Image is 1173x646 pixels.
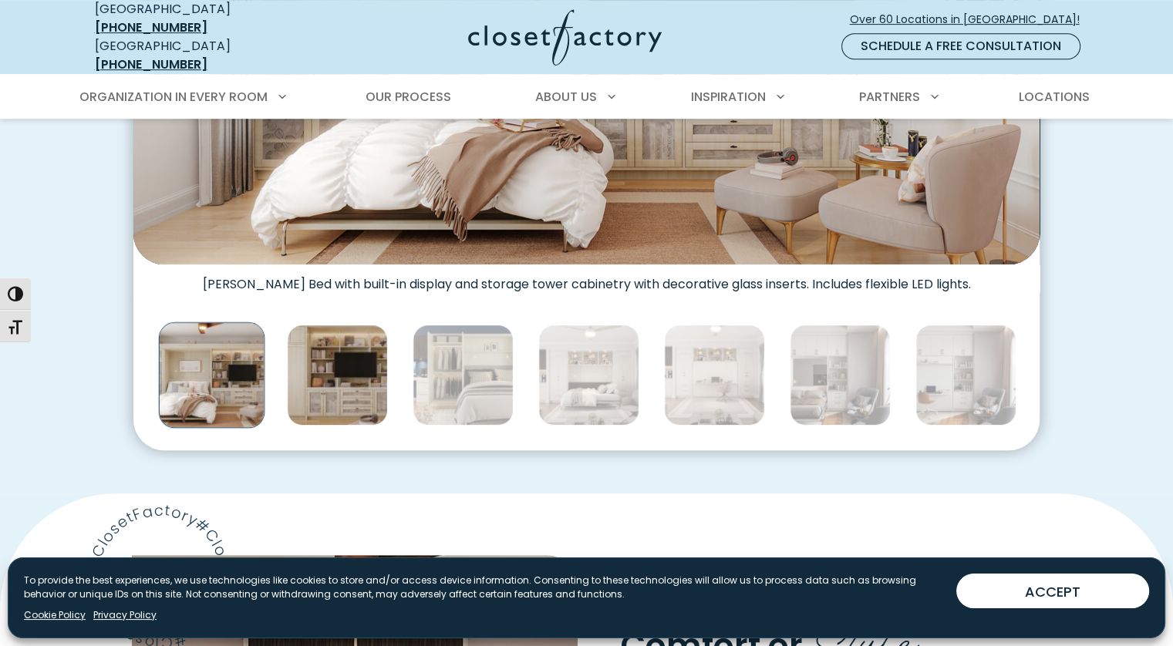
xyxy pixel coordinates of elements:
[93,608,157,622] a: Privacy Policy
[535,88,597,106] span: About Us
[850,12,1092,28] span: Over 60 Locations in [GEOGRAPHIC_DATA]!
[849,6,1093,33] a: Over 60 Locations in [GEOGRAPHIC_DATA]!
[95,56,207,73] a: [PHONE_NUMBER]
[366,88,451,106] span: Our Process
[915,325,1016,426] img: Murphy bed with desk work station underneath
[956,574,1149,608] button: ACCEPT
[691,88,766,106] span: Inspiration
[287,325,388,426] img: Custom Murphy bed concealed in light woodgrain cabinetry
[859,88,920,106] span: Partners
[1018,88,1089,106] span: Locations
[159,321,265,428] img: Custom Murphy Bed with decorative glass cabinet doors and built in TV mount
[133,264,1040,292] figcaption: [PERSON_NAME] Bed with built-in display and storage tower cabinetry with decorative glass inserts...
[664,325,765,426] img: Closed Murphy Bed creates dual-purpose room
[24,574,944,601] p: To provide the best experiences, we use technologies like cookies to store and/or access device i...
[95,19,207,36] a: [PHONE_NUMBER]
[538,325,639,426] img: Custom Murphy bed with light woodgrain melamine and LED lighting, glass floating shelves, and cus...
[790,325,891,426] img: Custom murphy bed with open display shelving
[621,550,814,596] span: Save Space
[69,76,1105,119] nav: Primary Menu
[79,88,268,106] span: Organization in Every Room
[413,325,514,426] img: Murphy bed flanked with wardrobe closet and built-in work station desk including flexi and LED li...
[95,37,319,74] div: [GEOGRAPHIC_DATA]
[468,9,662,66] img: Closet Factory Logo
[841,33,1080,59] a: Schedule a Free Consultation
[24,608,86,622] a: Cookie Policy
